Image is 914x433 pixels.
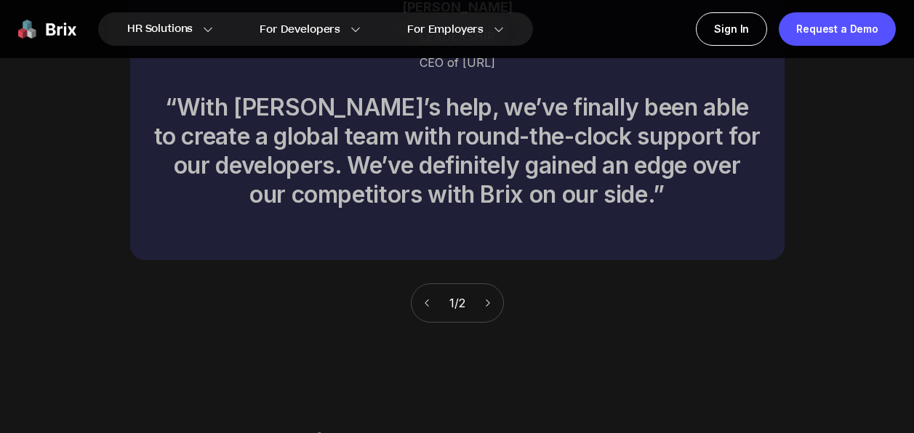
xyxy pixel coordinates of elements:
[779,12,896,46] a: Request a Demo
[260,22,340,37] span: For Developers
[153,93,761,209] div: “With [PERSON_NAME]’s help, we’ve finally been able to create a global team with round-the-clock ...
[696,12,767,46] a: Sign In
[153,55,761,70] div: CEO of [URL]
[411,283,504,323] div: 1 / 2
[407,22,484,37] span: For Employers
[127,17,193,41] span: HR Solutions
